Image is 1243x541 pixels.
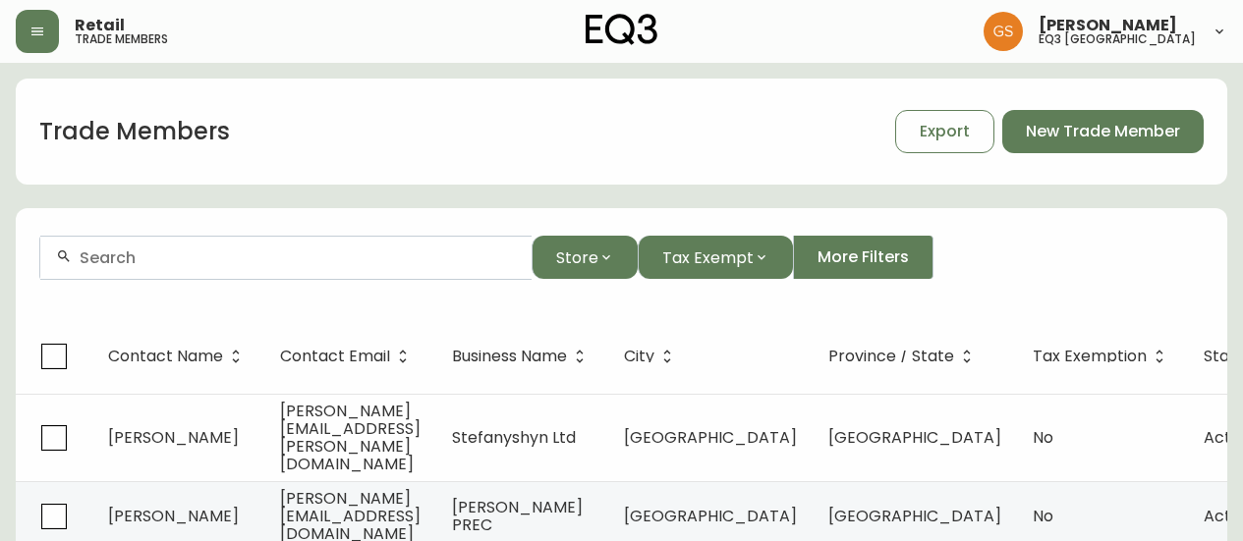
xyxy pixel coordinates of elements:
[452,348,593,365] span: Business Name
[624,505,797,527] span: [GEOGRAPHIC_DATA]
[1026,121,1180,142] span: New Trade Member
[108,351,223,362] span: Contact Name
[556,245,598,270] span: Store
[624,348,680,365] span: City
[586,14,658,45] img: logo
[828,426,1001,449] span: [GEOGRAPHIC_DATA]
[80,248,516,267] input: Search
[532,236,638,279] button: Store
[1033,348,1172,365] span: Tax Exemption
[828,348,980,365] span: Province / State
[828,505,1001,527] span: [GEOGRAPHIC_DATA]
[452,496,583,536] span: [PERSON_NAME] PREC
[895,110,994,153] button: Export
[108,426,239,449] span: [PERSON_NAME]
[108,505,239,527] span: [PERSON_NAME]
[662,245,754,270] span: Tax Exempt
[624,351,654,362] span: City
[1033,426,1053,449] span: No
[75,33,168,45] h5: trade members
[1039,18,1177,33] span: [PERSON_NAME]
[624,426,797,449] span: [GEOGRAPHIC_DATA]
[793,236,933,279] button: More Filters
[75,18,125,33] span: Retail
[818,246,909,268] span: More Filters
[638,236,793,279] button: Tax Exempt
[1033,351,1147,362] span: Tax Exemption
[1002,110,1204,153] button: New Trade Member
[452,351,567,362] span: Business Name
[280,348,416,365] span: Contact Email
[984,12,1023,51] img: 6b403d9c54a9a0c30f681d41f5fc2571
[828,351,954,362] span: Province / State
[39,115,230,148] h1: Trade Members
[108,348,249,365] span: Contact Name
[280,400,421,475] span: [PERSON_NAME][EMAIL_ADDRESS][PERSON_NAME][DOMAIN_NAME]
[280,351,390,362] span: Contact Email
[452,426,576,449] span: Stefanyshyn Ltd
[1033,505,1053,527] span: No
[920,121,970,142] span: Export
[1039,33,1196,45] h5: eq3 [GEOGRAPHIC_DATA]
